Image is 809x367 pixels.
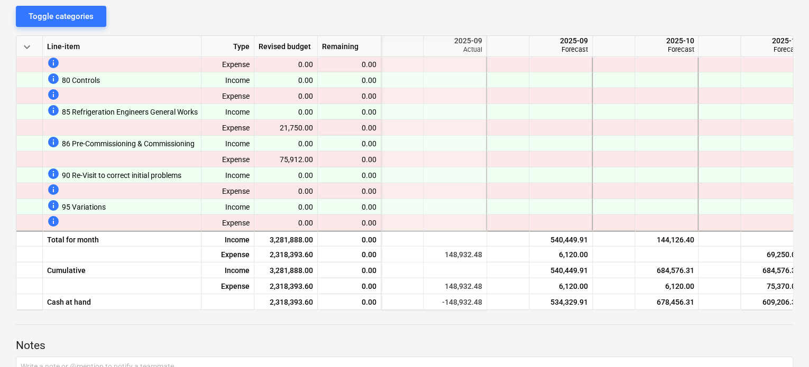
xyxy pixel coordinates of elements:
div: 678,456.31 [639,294,694,310]
div: 0.00 [322,167,376,183]
div: Cash at hand [43,294,201,310]
div: Expense [201,88,254,104]
div: Total for month [43,231,201,247]
div: 6,120.00 [534,247,588,262]
div: 0.00 [254,183,318,199]
div: Income [201,262,254,278]
div: 2025-11 [745,36,799,45]
div: 3,281,888.00 [254,231,318,247]
span: keyboard_arrow_down [21,41,33,53]
div: 0.00 [322,136,376,152]
div: 0.00 [318,231,381,247]
div: 0.00 [254,88,318,104]
div: 2,318,393.60 [254,294,318,310]
span: This line-item cannot be forecasted before price for client is updated. To change this, contact y... [47,72,60,85]
div: 0.00 [254,215,318,231]
div: 148,932.48 [428,278,482,294]
div: 21,750.00 [254,120,318,136]
div: 6,120.00 [534,278,588,294]
div: 2025-09 [534,36,588,45]
div: Income [201,104,254,120]
div: Line-item [43,36,201,57]
div: 0.00 [254,57,318,72]
div: 540,449.91 [534,262,588,278]
div: 2,318,393.60 [254,247,318,262]
div: Expense [201,183,254,199]
div: Toggle categories [29,10,94,23]
div: Income [201,72,254,88]
div: Forecast [745,45,799,53]
div: 6,120.00 [639,278,694,294]
span: 85 Refrigeration Engineers General Works [62,104,198,120]
div: 0.00 [318,247,381,262]
div: Expense [201,120,254,136]
span: This line-item cannot be forecasted before revised budget is updated [47,57,60,69]
div: 0.00 [322,88,376,104]
p: Notes [16,338,793,353]
button: Toggle categories [16,6,106,27]
span: 90 Re-Visit to correct initial problems [62,167,181,183]
div: Income [201,231,254,247]
div: Remaining [318,36,381,57]
div: 0.00 [322,120,376,136]
div: 75,912.00 [254,152,318,167]
div: 0.00 [318,278,381,294]
div: 0.00 [254,199,318,215]
div: 0.00 [318,294,381,310]
span: 86 Pre-Commissioning & Commissioning [62,136,195,152]
span: This line-item cannot be forecasted before price for client is updated. To change this, contact y... [47,104,60,117]
div: Forecast [534,45,588,53]
div: 0.00 [254,72,318,88]
div: -148,932.48 [428,294,482,310]
div: Revised budget [254,36,318,57]
span: 80 Controls [62,72,100,88]
div: 0.00 [322,199,376,215]
div: 0.00 [322,57,376,72]
div: Expense [201,152,254,167]
span: This line-item cannot be forecasted before revised budget is updated [47,183,60,196]
span: This line-item cannot be forecasted before revised budget is updated [47,215,60,228]
div: Type [201,36,254,57]
span: This line-item cannot be forecasted before price for client is updated. To change this, contact y... [47,167,60,180]
div: 2025-10 [639,36,694,45]
div: Expense [201,57,254,72]
div: 534,329.91 [534,294,588,310]
div: 0.00 [322,104,376,120]
div: 0.00 [254,136,318,152]
div: 2025-09 [428,36,482,45]
div: 609,206.31 [745,294,799,310]
div: 0.00 [254,104,318,120]
div: Expense [201,247,254,262]
span: This line-item cannot be forecasted before price for client is updated. To change this, contact y... [47,136,60,148]
div: 3,281,888.00 [254,262,318,278]
div: Expense [201,215,254,231]
div: 2,318,393.60 [254,278,318,294]
div: Income [201,199,254,215]
div: 0.00 [322,183,376,199]
div: Actual [428,45,482,53]
div: 144,126.40 [639,232,694,248]
div: 148,932.48 [428,247,482,262]
div: Cumulative [43,262,201,278]
span: This line-item cannot be forecasted before revised budget is updated [47,88,60,101]
div: 684,576.31 [639,262,694,278]
div: 0.00 [322,215,376,231]
div: 75,370.00 [745,278,799,294]
span: This line-item cannot be forecasted before price for client is updated. To change this, contact y... [47,199,60,212]
div: 0.00 [254,167,318,183]
div: 0.00 [322,72,376,88]
div: Income [201,167,254,183]
div: Forecast [639,45,694,53]
div: Expense [201,278,254,294]
iframe: Chat Widget [756,316,809,367]
div: 540,449.91 [534,232,588,248]
div: 684,576.31 [745,262,799,278]
div: 0.00 [322,152,376,167]
div: 0.00 [318,262,381,278]
div: Income [201,136,254,152]
span: 95 Variations [62,199,106,215]
div: 69,250.00 [745,247,799,262]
